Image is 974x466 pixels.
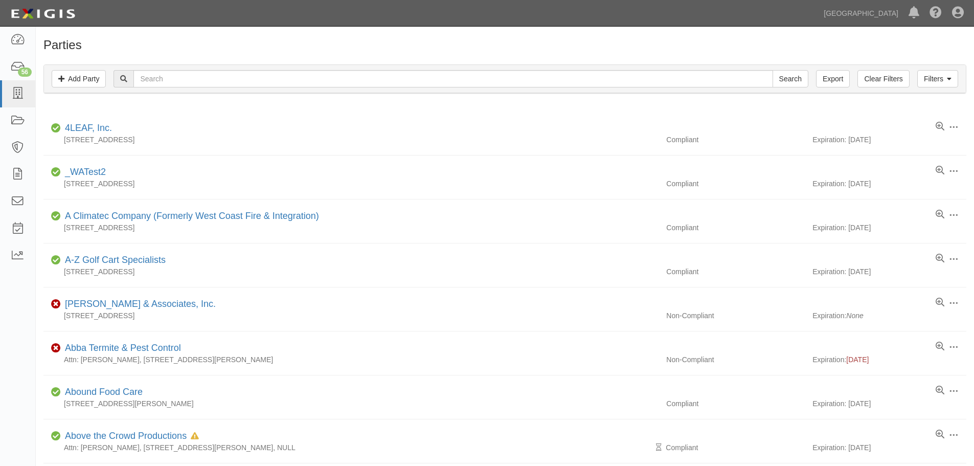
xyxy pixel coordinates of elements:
[659,398,812,409] div: Compliant
[61,342,181,355] div: Abba Termite & Pest Control
[61,298,216,311] div: A.J. Kirkwood & Associates, Inc.
[51,125,61,132] i: Compliant
[43,135,659,145] div: [STREET_ADDRESS]
[51,389,61,396] i: Compliant
[51,213,61,220] i: Compliant
[812,135,966,145] div: Expiration: [DATE]
[61,430,199,443] div: Above the Crowd Productions
[936,386,944,396] a: View results summary
[43,442,659,453] div: Attn: [PERSON_NAME], [STREET_ADDRESS][PERSON_NAME], NULL
[65,387,143,397] a: Abound Food Care
[936,166,944,176] a: View results summary
[43,223,659,233] div: [STREET_ADDRESS]
[812,179,966,189] div: Expiration: [DATE]
[659,135,812,145] div: Compliant
[18,68,32,77] div: 56
[819,3,903,24] a: [GEOGRAPHIC_DATA]
[659,267,812,277] div: Compliant
[857,70,909,87] a: Clear Filters
[43,398,659,409] div: [STREET_ADDRESS][PERSON_NAME]
[773,70,808,87] input: Search
[659,310,812,321] div: Non-Compliant
[191,433,199,440] i: In Default since 08/05/2025
[133,70,773,87] input: Search
[43,38,966,52] h1: Parties
[930,7,942,19] i: Help Center - Complianz
[43,267,659,277] div: [STREET_ADDRESS]
[51,257,61,264] i: Compliant
[659,223,812,233] div: Compliant
[936,254,944,264] a: View results summary
[65,255,166,265] a: A-Z Golf Cart Specialists
[846,356,869,364] span: [DATE]
[61,386,143,399] div: Abound Food Care
[936,342,944,352] a: View results summary
[43,310,659,321] div: [STREET_ADDRESS]
[61,254,166,267] div: A-Z Golf Cart Specialists
[51,433,61,440] i: Compliant
[65,211,319,221] a: A Climatec Company (Formerly West Coast Fire & Integration)
[812,398,966,409] div: Expiration: [DATE]
[659,179,812,189] div: Compliant
[812,442,966,453] div: Expiration: [DATE]
[659,354,812,365] div: Non-Compliant
[812,267,966,277] div: Expiration: [DATE]
[65,299,216,309] a: [PERSON_NAME] & Associates, Inc.
[52,70,106,87] a: Add Party
[65,167,106,177] a: _WATest2
[846,312,863,320] i: None
[936,298,944,308] a: View results summary
[61,122,112,135] div: 4LEAF, Inc.
[65,123,112,133] a: 4LEAF, Inc.
[936,122,944,132] a: View results summary
[812,354,966,365] div: Expiration:
[936,210,944,220] a: View results summary
[812,223,966,233] div: Expiration: [DATE]
[936,430,944,440] a: View results summary
[43,179,659,189] div: [STREET_ADDRESS]
[65,343,181,353] a: Abba Termite & Pest Control
[659,442,812,453] div: Compliant
[51,301,61,308] i: Non-Compliant
[812,310,966,321] div: Expiration:
[61,166,106,179] div: _WATest2
[51,345,61,352] i: Non-Compliant
[8,5,78,23] img: logo-5460c22ac91f19d4615b14bd174203de0afe785f0fc80cf4dbbc73dc1793850b.png
[816,70,850,87] a: Export
[656,444,662,451] i: Pending Review
[51,169,61,176] i: Compliant
[43,354,659,365] div: Attn: [PERSON_NAME], [STREET_ADDRESS][PERSON_NAME]
[61,210,319,223] div: A Climatec Company (Formerly West Coast Fire & Integration)
[65,431,187,441] a: Above the Crowd Productions
[917,70,958,87] a: Filters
